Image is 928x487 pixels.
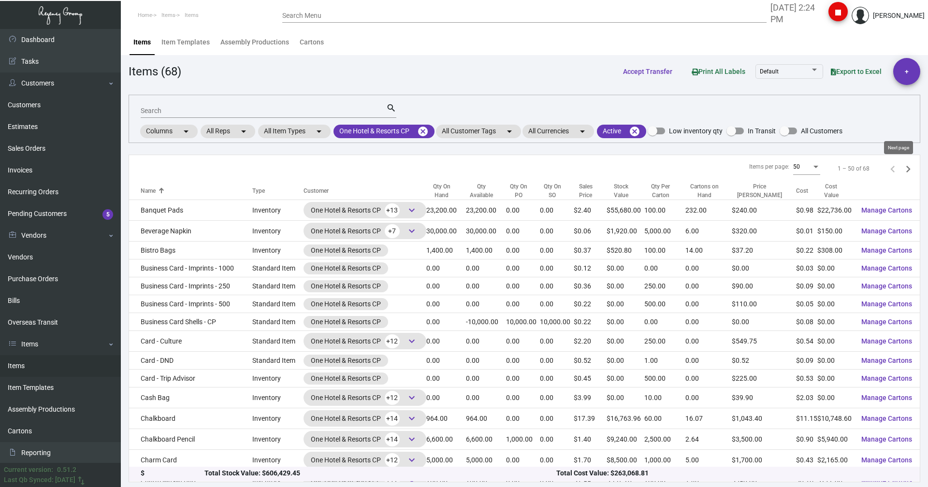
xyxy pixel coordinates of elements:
[506,182,540,200] div: Qty On PO
[574,370,607,387] td: $0.45
[644,387,685,408] td: 10.00
[796,259,817,277] td: $0.03
[854,370,920,387] button: Manage Cartons
[185,12,199,18] span: Items
[607,200,644,221] td: $55,680.00
[311,263,381,273] div: One Hotel & Resorts CP
[817,331,854,352] td: $0.00
[311,245,381,256] div: One Hotel & Resorts CP
[861,206,912,214] span: Manage Cartons
[900,161,916,176] button: Next page
[852,7,869,24] img: admin@bootstrapmaster.com
[426,370,466,387] td: 0.00
[426,313,466,331] td: 0.00
[574,295,607,313] td: $0.22
[905,58,909,85] span: +
[796,370,817,387] td: $0.53
[466,221,506,242] td: 30,000.00
[644,200,685,221] td: 100.00
[138,12,152,18] span: Home
[574,259,607,277] td: $0.12
[426,408,466,429] td: 964.00
[506,429,540,450] td: 1,000.00
[252,408,304,429] td: Inventory
[732,295,796,313] td: $110.00
[129,242,252,259] td: Bistro Bags
[311,373,381,384] div: One Hotel & Resorts CP
[577,126,588,137] mat-icon: arrow_drop_down
[129,408,252,429] td: Chalkboard
[817,182,845,200] div: Cost Value
[732,277,796,295] td: $90.00
[684,63,753,81] button: Print All Labels
[129,259,252,277] td: Business Card - Imprints - 1000
[540,352,574,370] td: 0.00
[644,352,685,370] td: 1.00
[861,227,912,235] span: Manage Cartons
[629,126,640,137] mat-icon: cancel
[506,295,540,313] td: 0.00
[597,125,646,138] mat-chip: Active
[540,331,574,352] td: 0.00
[732,242,796,259] td: $37.20
[732,331,796,352] td: $549.75
[406,204,418,216] span: keyboard_arrow_down
[311,432,419,446] div: One Hotel & Resorts CP
[854,410,920,427] button: Manage Cartons
[311,356,381,366] div: One Hotel & Resorts CP
[311,224,419,238] div: One Hotel & Resorts CP
[426,200,466,221] td: 23,200.00
[252,352,304,370] td: Standard Item
[406,335,418,347] span: keyboard_arrow_down
[333,125,435,138] mat-chip: One Hotel & Resorts CP
[311,334,419,348] div: One Hotel & Resorts CP
[623,68,672,75] span: Accept Transfer
[252,295,304,313] td: Standard Item
[607,182,636,200] div: Stock Value
[141,186,156,195] div: Name
[796,200,817,221] td: $0.98
[854,332,920,350] button: Manage Cartons
[607,242,644,259] td: $520.80
[861,415,912,422] span: Manage Cartons
[854,242,920,259] button: Manage Cartons
[252,387,304,408] td: Inventory
[426,331,466,352] td: 0.00
[417,126,429,137] mat-icon: cancel
[129,352,252,370] td: Card - DND
[141,186,252,195] div: Name
[685,429,732,450] td: 2.64
[644,242,685,259] td: 100.00
[426,182,457,200] div: Qty On Hand
[220,37,289,47] div: Assembly Productions
[466,200,506,221] td: 23,200.00
[129,313,252,331] td: Business Card Shells - CP
[506,352,540,370] td: 0.00
[506,182,531,200] div: Qty On PO
[522,125,594,138] mat-chip: All Currencies
[466,387,506,408] td: 0.00
[506,387,540,408] td: 0.00
[861,394,912,401] span: Manage Cartons
[685,331,732,352] td: 0.00
[607,277,644,295] td: $0.00
[854,222,920,240] button: Manage Cartons
[685,313,732,331] td: 0.00
[238,126,249,137] mat-icon: arrow_drop_down
[540,277,574,295] td: 0.00
[884,141,913,154] div: Next page
[873,11,925,21] div: [PERSON_NAME]
[252,277,304,295] td: Standard Item
[466,313,506,331] td: -10,000.00
[426,221,466,242] td: 30,000.00
[540,221,574,242] td: 0.00
[252,200,304,221] td: Inventory
[832,7,844,18] i: stop
[252,259,304,277] td: Standard Item
[885,161,900,176] button: Previous page
[426,295,466,313] td: 0.00
[406,413,418,424] span: keyboard_arrow_down
[796,429,817,450] td: $0.90
[426,182,466,200] div: Qty On Hand
[685,221,732,242] td: 6.00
